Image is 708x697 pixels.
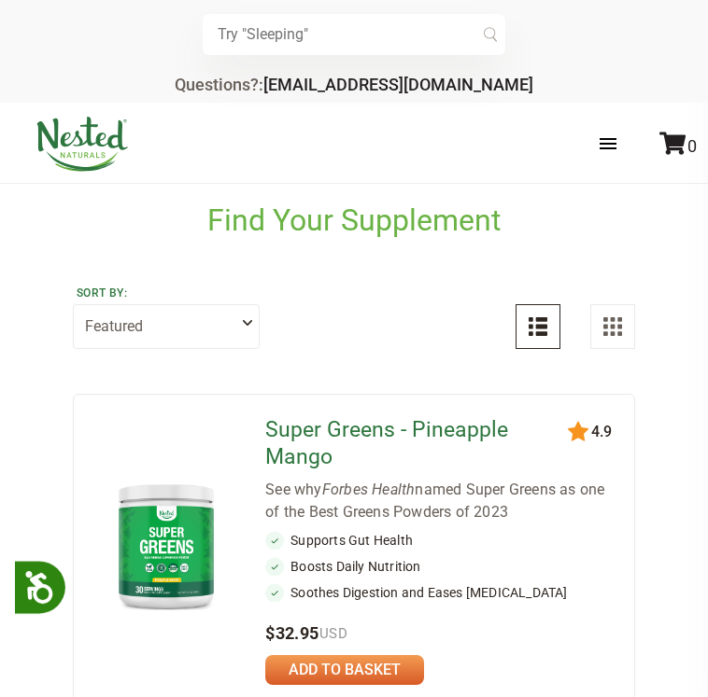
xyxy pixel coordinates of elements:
span: USD [319,625,347,642]
img: Nested Naturals [35,117,129,172]
a: Super Greens - Pineapple Mango [265,417,566,471]
img: Grid [603,317,622,336]
div: Questions?: [175,77,533,93]
li: Supports Gut Health [265,531,619,550]
a: 0 [659,136,697,156]
input: Try "Sleeping" [203,14,505,55]
li: Boosts Daily Nutrition [265,557,619,576]
span: $32.95 [265,623,347,643]
span: 0 [687,136,697,156]
h1: Find Your Supplement [207,203,501,237]
a: [EMAIL_ADDRESS][DOMAIN_NAME] [263,75,533,94]
img: Super Greens - Pineapple Mango [104,474,229,618]
img: List [529,317,547,336]
div: See why named Super Greens as one of the Best Greens Powders of 2023 [265,479,619,523]
label: Sort by: [77,286,256,300]
em: Forbes Health [322,481,416,498]
li: Soothes Digestion and Eases [MEDICAL_DATA] [265,583,619,602]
